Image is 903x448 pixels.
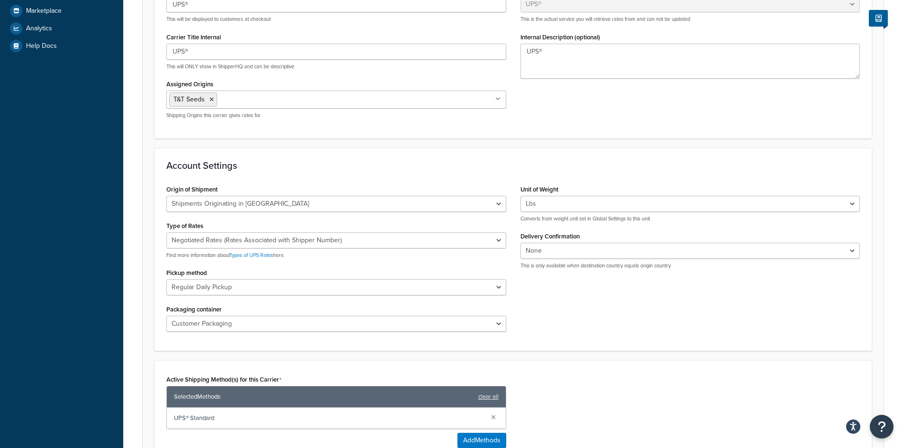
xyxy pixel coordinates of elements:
[166,16,506,23] p: This will be displayed to customers at checkout
[520,44,860,79] textarea: UPS®
[478,390,499,403] a: clear all
[166,34,221,41] label: Carrier Title Internal
[26,42,57,50] span: Help Docs
[520,215,860,222] p: Converts from weight unit set in Global Settings to this unit
[166,63,506,70] p: This will ONLY show in ShipperHQ and can be descriptive
[7,2,116,19] a: Marketplace
[457,433,506,448] button: AddMethods
[166,306,222,313] label: Packaging container
[520,34,600,41] label: Internal Description (optional)
[166,186,218,193] label: Origin of Shipment
[166,222,203,229] label: Type of Rates
[166,112,506,119] p: Shipping Origins this carrier gives rates for
[174,411,483,425] span: UPS® Standard
[166,252,506,259] p: Find more information about here.
[520,16,860,23] p: This is the actual service you will retrieve rates from and can not be updated
[869,10,888,27] button: Show Help Docs
[26,25,52,33] span: Analytics
[520,186,558,193] label: Unit of Weight
[166,81,213,88] label: Assigned Origins
[229,251,273,259] a: Types of UPS Rates
[870,415,894,439] button: Open Resource Center
[520,233,580,240] label: Delivery Confirmation
[166,376,282,384] label: Active Shipping Method(s) for this Carrier
[520,262,860,269] p: This is only available when destination country equals origin country
[173,94,205,104] span: T&T Seeds
[174,390,474,403] span: Selected Methods
[166,160,860,171] h3: Account Settings
[7,37,116,55] a: Help Docs
[166,269,207,276] label: Pickup method
[7,20,116,37] a: Analytics
[26,7,62,15] span: Marketplace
